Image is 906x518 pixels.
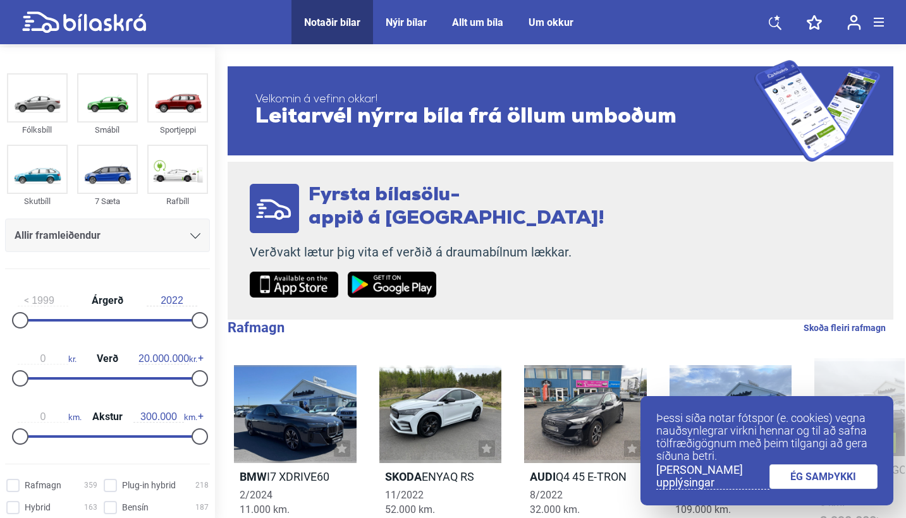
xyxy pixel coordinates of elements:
[195,479,209,492] span: 218
[122,501,149,514] span: Bensín
[385,489,435,515] span: 11/2022 52.000 km.
[122,479,176,492] span: Plug-in hybrid
[7,194,68,208] div: Skutbíll
[234,469,357,484] h2: I7 XDRIVE60
[240,489,290,515] span: 2/2024 11.000 km.
[138,353,197,364] span: kr.
[18,353,77,364] span: kr.
[529,16,573,28] a: Um okkur
[530,470,556,483] b: Audi
[15,227,101,244] span: Allir framleiðendur
[133,411,197,423] span: km.
[769,464,878,489] a: ÉG SAMÞYKKI
[240,470,267,483] b: BMW
[18,411,82,423] span: km.
[77,123,138,137] div: Smábíl
[656,412,878,462] p: Þessi síða notar fótspor (e. cookies) vegna nauðsynlegrar virkni hennar og til að safna tölfræðig...
[304,16,360,28] a: Notaðir bílar
[452,16,503,28] a: Allt um bíla
[385,470,422,483] b: Skoda
[195,501,209,514] span: 187
[255,93,754,106] span: Velkomin á vefinn okkar!
[379,469,502,484] h2: ENYAQ RS
[250,244,604,260] p: Verðvakt lætur þig vita ef verðið á draumabílnum lækkar.
[228,60,893,162] a: Velkomin á vefinn okkar!Leitarvél nýrra bíla frá öllum umboðum
[25,501,51,514] span: Hybrid
[147,194,208,208] div: Rafbíll
[89,296,126,306] span: Árgerð
[147,123,208,137] div: Sportjeppi
[386,16,427,28] a: Nýir bílar
[228,320,285,335] b: Rafmagn
[656,464,769,490] a: [PERSON_NAME] upplýsingar
[847,15,861,30] img: user-login.svg
[309,186,604,229] span: Fyrsta bílasölu- appið á [GEOGRAPHIC_DATA]!
[524,469,647,484] h2: Q4 45 E-TRON
[25,479,61,492] span: Rafmagn
[94,354,121,364] span: Verð
[84,479,97,492] span: 359
[84,501,97,514] span: 163
[804,320,886,336] a: Skoða fleiri rafmagn
[530,489,580,515] span: 8/2022 32.000 km.
[89,412,126,422] span: Akstur
[7,123,68,137] div: Fólksbíll
[820,482,859,509] span: 12/2021 0 km.
[77,194,138,208] div: 7 Sæta
[255,106,754,129] span: Leitarvél nýrra bíla frá öllum umboðum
